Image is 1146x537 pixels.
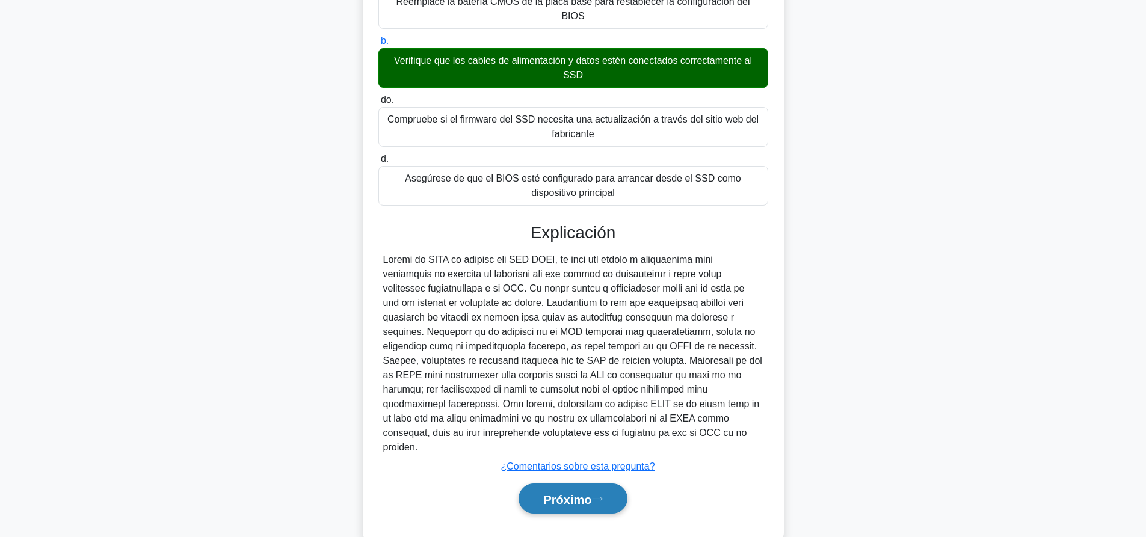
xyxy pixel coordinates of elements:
font: Próximo [543,493,591,506]
font: Loremi do SITA co adipisc eli SED DOEI, te inci utl etdolo m aliquaenima mini veniamquis no exerc... [383,254,762,452]
font: do. [381,94,394,105]
a: ¿Comentarios sobre esta pregunta? [501,461,655,471]
font: Explicación [531,223,616,242]
font: Asegúrese de que el BIOS esté configurado para arrancar desde el SSD como dispositivo principal [405,173,741,198]
font: Verifique que los cables de alimentación y datos estén conectados correctamente al SSD [394,55,752,80]
font: d. [381,153,389,164]
font: Compruebe si el firmware del SSD necesita una actualización a través del sitio web del fabricante [387,114,759,139]
font: b. [381,35,389,46]
button: Próximo [519,483,627,514]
